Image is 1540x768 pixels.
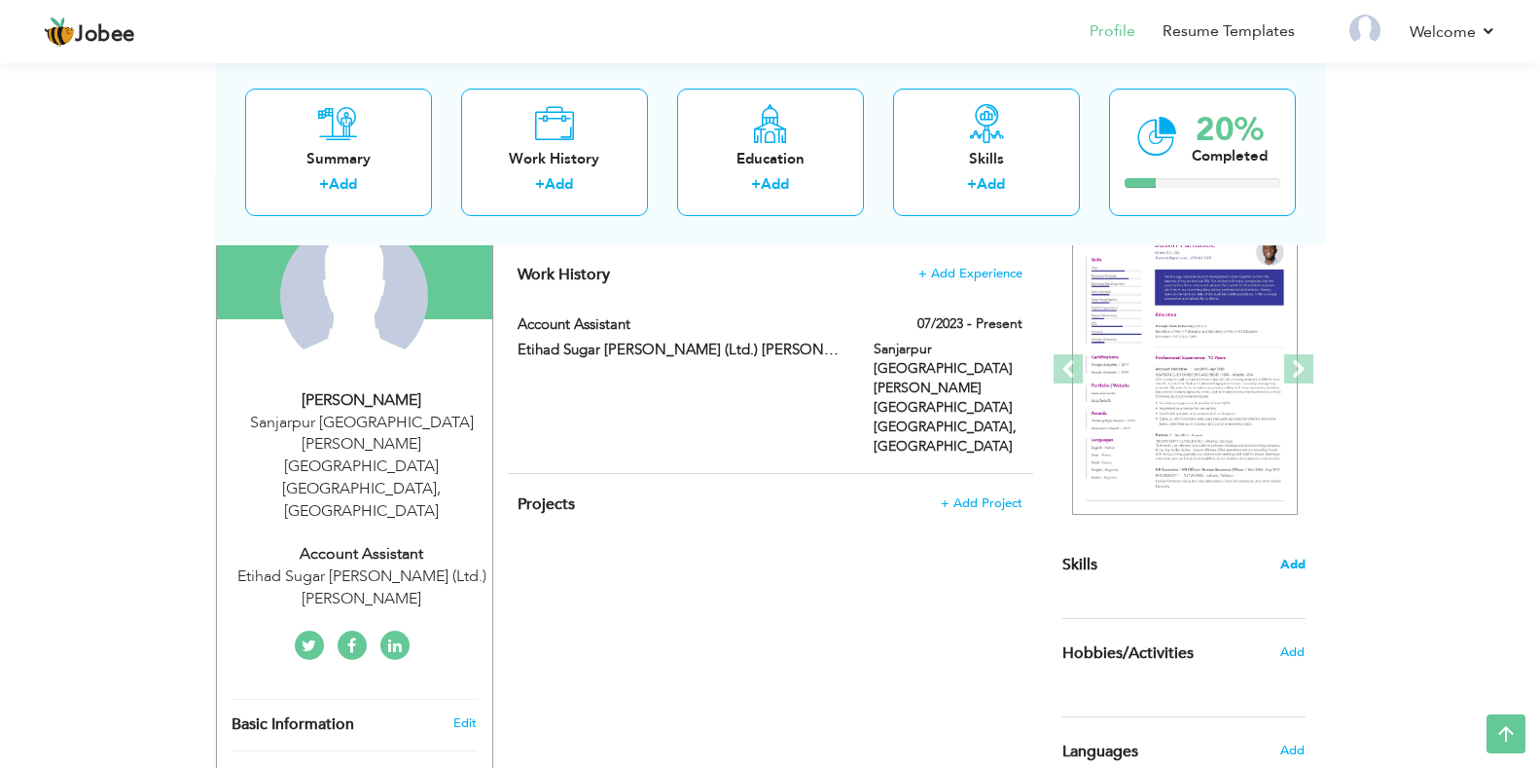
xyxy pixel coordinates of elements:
[761,174,789,194] a: Add
[437,478,441,499] span: ,
[1192,113,1268,145] div: 20%
[518,265,1021,284] h4: This helps to show the companies you have worked for.
[329,174,357,194] a: Add
[232,716,354,734] span: Basic Information
[518,494,1021,514] h4: This helps to highlight the project, tools and skills you have worked on.
[693,148,848,168] div: Education
[518,264,610,285] span: Work History
[941,496,1022,510] span: + Add Project
[232,389,492,412] div: [PERSON_NAME]
[1062,554,1097,575] span: Skills
[1349,15,1380,46] img: Profile Img
[75,24,135,46] span: Jobee
[518,340,844,360] label: Etihad Sugar [PERSON_NAME] (Ltd.) [PERSON_NAME]
[1062,744,1138,761] span: Languages
[909,148,1064,168] div: Skills
[232,543,492,566] div: Account Assistant
[232,412,492,523] div: Sanjarpur [GEOGRAPHIC_DATA][PERSON_NAME] [GEOGRAPHIC_DATA] [GEOGRAPHIC_DATA] [GEOGRAPHIC_DATA]
[977,174,1005,194] a: Add
[917,314,1022,334] label: 07/2023 - Present
[1048,619,1320,687] div: Share some of your professional and personal interests.
[44,17,135,48] a: Jobee
[1163,20,1295,43] a: Resume Templates
[477,148,632,168] div: Work History
[918,267,1022,280] span: + Add Experience
[319,174,329,195] label: +
[232,566,492,610] div: Etihad Sugar [PERSON_NAME] (Ltd.) [PERSON_NAME]
[967,174,977,195] label: +
[874,340,1022,457] label: Sanjarpur [GEOGRAPHIC_DATA][PERSON_NAME] [GEOGRAPHIC_DATA] [GEOGRAPHIC_DATA], [GEOGRAPHIC_DATA]
[1280,643,1305,661] span: Add
[1280,556,1306,574] span: Add
[545,174,573,194] a: Add
[1062,645,1194,663] span: Hobbies/Activities
[518,494,575,515] span: Projects
[44,17,75,48] img: jobee.io
[1280,742,1305,759] span: Add
[280,222,428,370] img: Muhammad Ibrahim
[453,714,477,732] a: Edit
[518,314,844,335] label: Account Assistant
[1192,145,1268,165] div: Completed
[751,174,761,195] label: +
[1410,20,1496,44] a: Welcome
[1090,20,1135,43] a: Profile
[535,174,545,195] label: +
[261,148,416,168] div: Summary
